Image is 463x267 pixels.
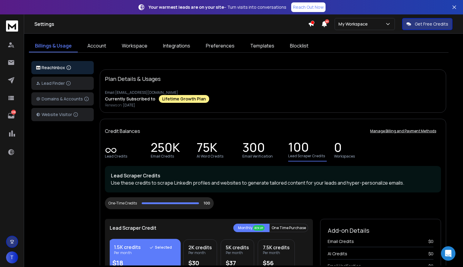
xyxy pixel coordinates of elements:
p: Plan Details & Usages [105,75,161,83]
span: 44 [325,19,329,23]
p: Email Verification [242,154,273,159]
p: Lead Scraper Credits [288,154,325,158]
button: Monthly 20% off [233,224,269,232]
p: Reach Out Now [293,4,324,10]
img: logo [36,66,40,70]
p: Lead Credits [105,154,127,159]
div: 2K credits [188,244,212,250]
p: Lead Scraper Credits [111,172,435,179]
p: 100 [288,144,309,152]
div: $56 [263,260,290,266]
span: Email Credits [328,238,354,244]
a: Templates [244,40,280,52]
div: Per month [226,250,249,255]
p: Email Credits [151,154,174,159]
div: Lifetime Growth Plan [159,95,209,103]
span: $ 0 [428,251,433,257]
button: T [6,251,18,263]
img: logo [6,20,18,32]
button: ReachInbox [31,61,94,74]
p: Email: [EMAIL_ADDRESS][DOMAIN_NAME] [105,90,441,95]
p: Currently Subscribed to [105,96,155,102]
p: Credit Balances [105,127,140,135]
div: 5K credits [226,244,249,250]
button: Website Visitor [31,108,94,121]
a: Account [81,40,112,52]
p: 100 [204,201,210,206]
div: Open Intercom Messenger [441,246,455,261]
div: Per month [263,250,290,255]
span: AI Credits [328,251,347,257]
a: Workspace [116,40,153,52]
a: Reach Out Now [291,2,326,12]
h1: Settings [34,20,308,28]
div: Selected [146,244,175,251]
button: Get Free Credits [402,18,452,30]
strong: Your warmest leads are on your site [149,4,224,10]
p: Workspaces [334,154,355,159]
p: – Turn visits into conversations [149,4,286,10]
p: My Workspace [339,21,370,27]
p: 300 [242,144,265,153]
a: 1036 [5,110,17,122]
p: Manage Billing and Payment Methods [370,129,436,133]
div: $37 [226,260,249,266]
h2: Add-on Details [328,226,433,235]
div: 1.5K credits [114,244,141,250]
a: Preferences [200,40,241,52]
button: Manage Billing and Payment Methods [365,125,441,137]
a: Billings & Usage [29,40,78,52]
div: $18 [112,260,177,267]
p: 250K [151,144,180,153]
div: $30 [188,260,212,266]
a: Integrations [157,40,196,52]
p: Lead Scraper Credit [110,224,156,232]
button: One Time Purchase [269,224,308,232]
p: Renews on: [105,103,441,108]
div: 20% off [253,225,265,231]
span: [DATE] [123,103,135,108]
button: Lead Finder [31,77,94,90]
button: Domains & Accounts [31,92,94,106]
div: Per month [114,250,141,255]
p: 75K [197,144,217,153]
div: Per month [188,250,212,255]
a: Blocklist [284,40,314,52]
div: One-Time Credits [109,201,137,206]
div: 7.5K credits [263,244,290,250]
p: 0 [334,144,342,153]
span: $ 0 [428,238,433,244]
p: 1036 [11,110,16,115]
p: Use these credits to scrape LinkedIn profiles and websites to generate tailored content for your ... [111,179,435,186]
p: Get Free Credits [415,21,448,27]
p: AI Word Credits [197,154,223,159]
